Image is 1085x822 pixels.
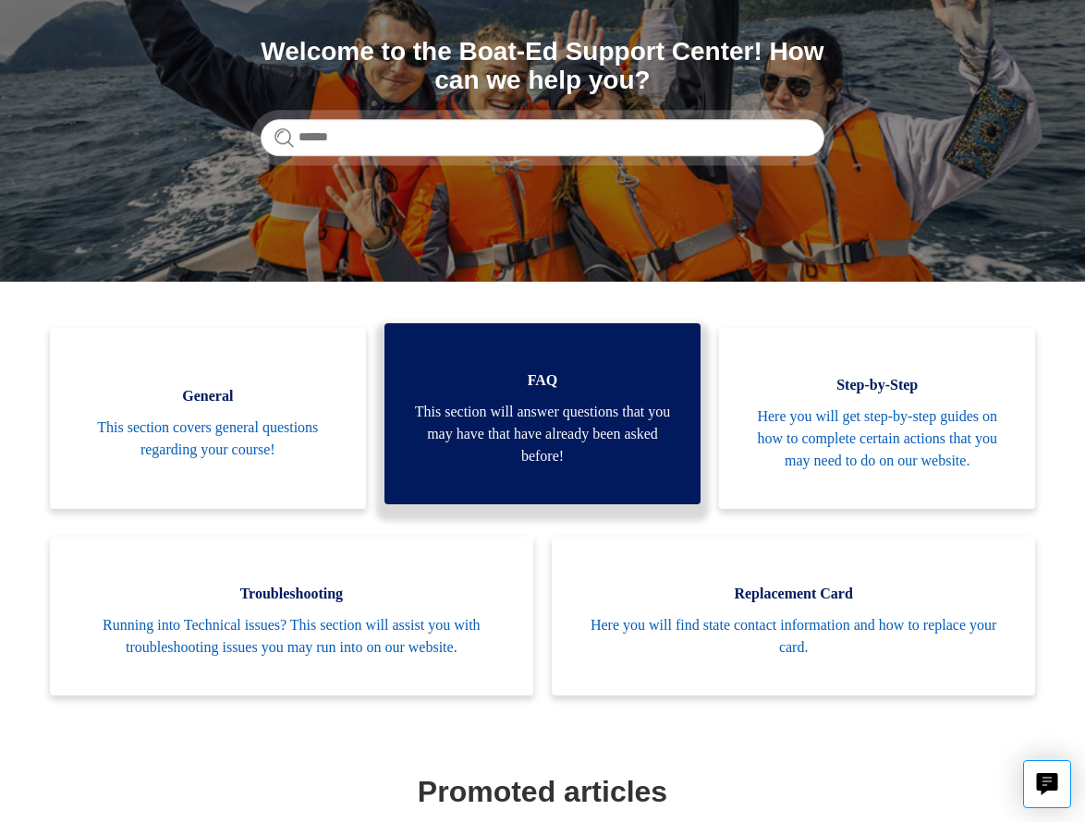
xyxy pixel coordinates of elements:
h1: Promoted articles [55,769,1031,814]
a: FAQ This section will answer questions that you may have that have already been asked before! [384,323,701,504]
span: This section will answer questions that you may have that have already been asked before! [412,401,673,467]
span: General [78,385,338,407]
a: Step-by-Step Here you will get step-by-step guides on how to complete certain actions that you ma... [719,328,1035,509]
button: Live chat [1023,760,1071,808]
span: FAQ [412,369,673,392]
span: This section covers general questions regarding your course! [78,417,338,461]
a: Replacement Card Here you will find state contact information and how to replace your card. [552,537,1035,695]
span: Replacement Card [579,583,1007,605]
span: Step-by-Step [747,374,1007,396]
span: Here you will get step-by-step guides on how to complete certain actions that you may need to do ... [747,405,1007,472]
span: Here you will find state contact information and how to replace your card. [579,614,1007,659]
a: General This section covers general questions regarding your course! [50,328,366,509]
input: Search [261,119,824,156]
a: Troubleshooting Running into Technical issues? This section will assist you with troubleshooting ... [50,537,533,695]
span: Running into Technical issues? This section will assist you with troubleshooting issues you may r... [78,614,506,659]
span: Troubleshooting [78,583,506,605]
h1: Welcome to the Boat-Ed Support Center! How can we help you? [261,38,824,95]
